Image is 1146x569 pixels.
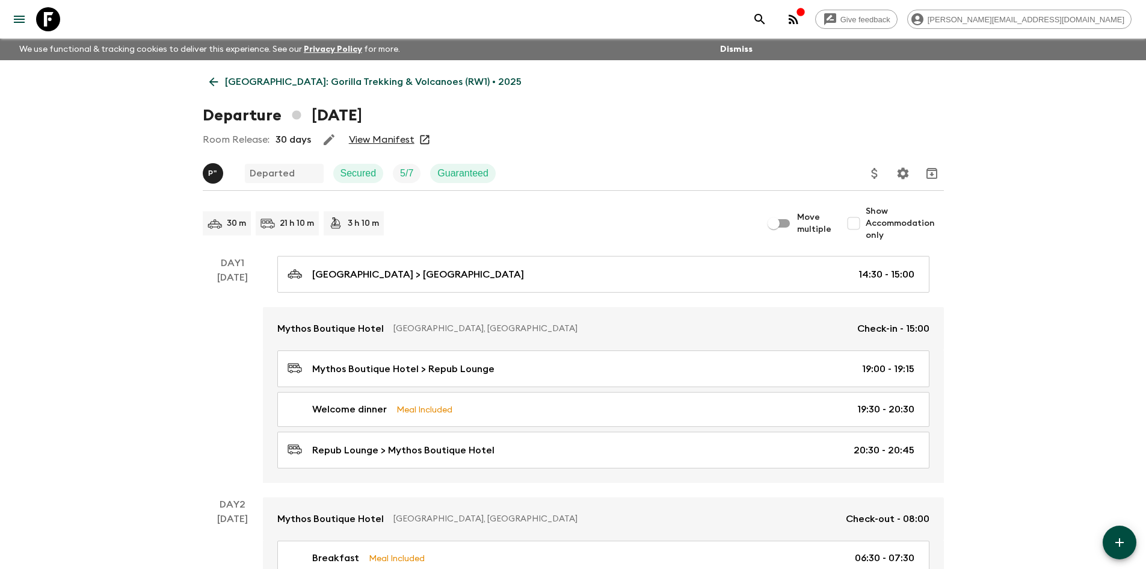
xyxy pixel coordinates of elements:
[348,217,379,229] p: 3 h 10 m
[369,552,425,565] p: Meal Included
[396,403,452,416] p: Meal Included
[857,322,929,336] p: Check-in - 15:00
[304,45,362,54] a: Privacy Policy
[863,161,887,185] button: Update Price, Early Bird Discount and Costs
[815,10,898,29] a: Give feedback
[846,512,929,526] p: Check-out - 08:00
[920,161,944,185] button: Archive (Completed, Cancelled or Unsynced Departures only)
[277,322,384,336] p: Mythos Boutique Hotel
[203,132,270,147] p: Room Release:
[717,41,756,58] button: Dismiss
[400,166,413,181] p: 5 / 7
[855,551,914,565] p: 06:30 - 07:30
[203,497,263,512] p: Day 2
[14,39,405,60] p: We use functional & tracking cookies to deliver this experience. See our for more.
[312,267,524,282] p: [GEOGRAPHIC_DATA] > [GEOGRAPHIC_DATA]
[393,513,836,525] p: [GEOGRAPHIC_DATA], [GEOGRAPHIC_DATA]
[393,164,421,183] div: Trip Fill
[312,443,494,458] p: Repub Lounge > Mythos Boutique Hotel
[250,166,295,181] p: Departed
[225,75,522,89] p: [GEOGRAPHIC_DATA]: Gorilla Trekking & Volcanoes (RW1) • 2025
[437,166,488,181] p: Guaranteed
[854,443,914,458] p: 20:30 - 20:45
[280,217,314,229] p: 21 h 10 m
[277,392,929,427] a: Welcome dinnerMeal Included19:30 - 20:30
[312,551,359,565] p: Breakfast
[203,256,263,270] p: Day 1
[857,402,914,417] p: 19:30 - 20:30
[340,166,377,181] p: Secured
[203,70,528,94] a: [GEOGRAPHIC_DATA]: Gorilla Trekking & Volcanoes (RW1) • 2025
[907,10,1132,29] div: [PERSON_NAME][EMAIL_ADDRESS][DOMAIN_NAME]
[277,432,929,468] a: Repub Lounge > Mythos Boutique Hotel20:30 - 20:45
[312,402,387,417] p: Welcome dinner
[7,7,31,31] button: menu
[277,350,929,387] a: Mythos Boutique Hotel > Repub Lounge19:00 - 19:15
[277,512,384,526] p: Mythos Boutique Hotel
[277,256,929,293] a: [GEOGRAPHIC_DATA] > [GEOGRAPHIC_DATA]14:30 - 15:00
[263,307,944,350] a: Mythos Boutique Hotel[GEOGRAPHIC_DATA], [GEOGRAPHIC_DATA]Check-in - 15:00
[921,15,1131,24] span: [PERSON_NAME][EMAIL_ADDRESS][DOMAIN_NAME]
[203,104,362,128] h1: Departure [DATE]
[797,211,832,235] span: Move multiple
[891,161,915,185] button: Settings
[227,217,246,229] p: 30 m
[858,267,914,282] p: 14:30 - 15:00
[312,362,494,376] p: Mythos Boutique Hotel > Repub Lounge
[276,132,311,147] p: 30 days
[333,164,384,183] div: Secured
[217,270,248,483] div: [DATE]
[834,15,897,24] span: Give feedback
[263,497,944,541] a: Mythos Boutique Hotel[GEOGRAPHIC_DATA], [GEOGRAPHIC_DATA]Check-out - 08:00
[393,323,848,335] p: [GEOGRAPHIC_DATA], [GEOGRAPHIC_DATA]
[862,362,914,376] p: 19:00 - 19:15
[349,134,414,146] a: View Manifest
[748,7,772,31] button: search adventures
[866,205,944,241] span: Show Accommodation only
[203,167,226,176] span: Pacifique "Pax" Girinshuti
